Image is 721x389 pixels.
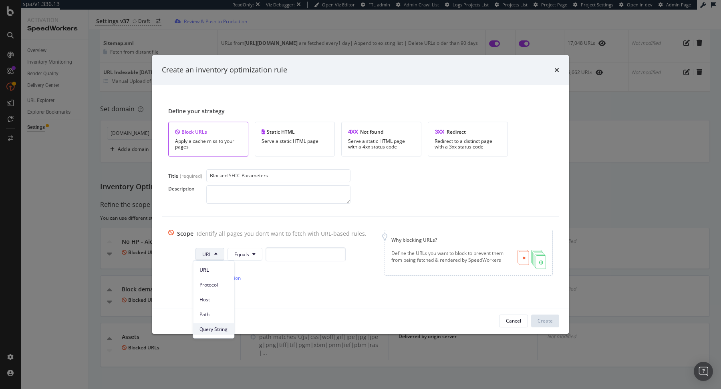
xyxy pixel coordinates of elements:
[199,311,228,318] span: Path
[152,55,569,334] div: modal
[391,237,546,243] div: Why blocking URLs?
[538,317,553,324] div: Create
[199,296,228,303] span: Host
[202,251,211,258] span: URL
[168,107,553,115] div: Define your strategy
[262,138,328,144] div: Serve a static HTML page
[234,251,249,258] span: Equals
[199,266,228,273] span: URL
[228,248,262,261] button: Equals
[435,138,501,150] div: Redirect to a distinct page with a 3xx status code
[435,128,501,135] div: Redirect
[391,250,511,269] div: Define the URLs you want to block to prevent them from being fetched & rendered by SpeedWorkers
[199,325,228,333] span: Query String
[177,230,193,238] div: Scope
[180,172,202,179] div: (required)
[197,230,367,238] div: Identify all pages you don't want to fetch with URL-based rules.
[499,315,528,327] button: Cancel
[168,172,178,179] div: Title
[262,128,328,135] div: Static HTML
[348,128,415,135] div: Not found
[554,65,559,75] div: times
[175,138,242,150] div: Apply a cache miss to your pages
[506,317,521,324] div: Cancel
[195,248,224,261] button: URL
[199,281,228,288] span: Protocol
[348,138,415,150] div: Serve a static HTML page with a 4xx status code
[168,185,206,192] div: Description
[531,315,559,327] button: Create
[162,65,287,75] div: Create an inventory optimization rule
[694,362,713,381] div: Open Intercom Messenger
[175,128,242,135] div: Block URLs
[518,250,546,269] img: BcZuvvtF.png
